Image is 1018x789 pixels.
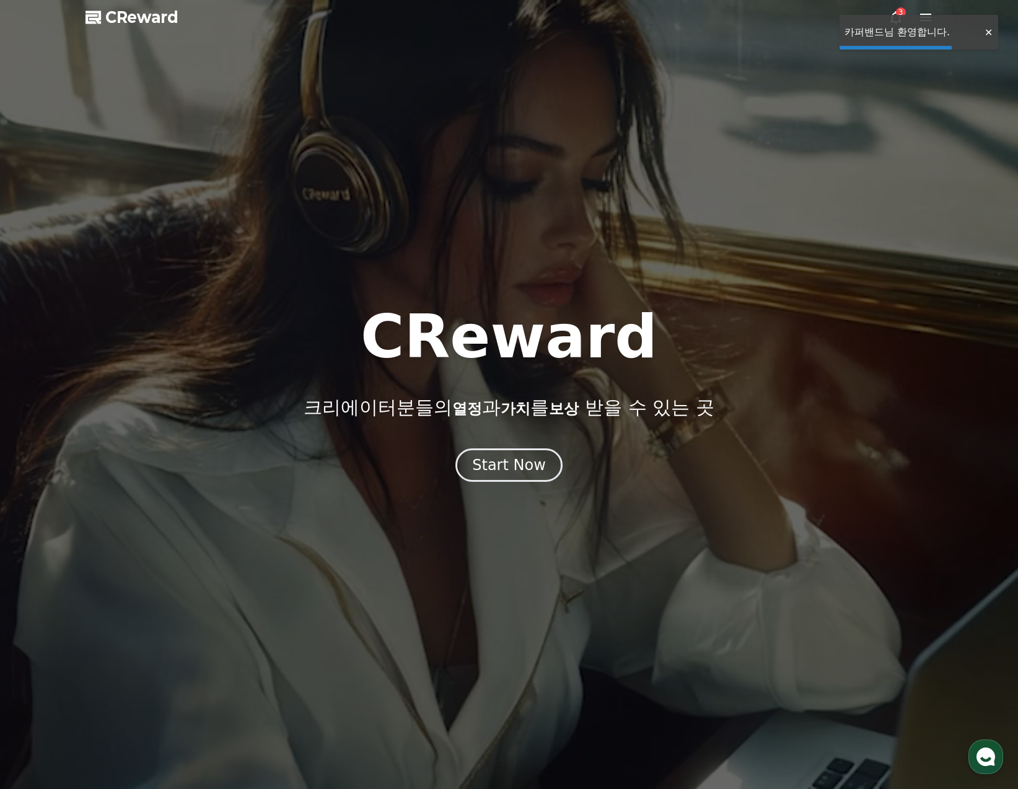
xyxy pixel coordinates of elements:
button: Start Now [455,448,563,482]
div: 3 [896,7,906,17]
span: 보상 [549,400,579,417]
h1: CReward [361,307,657,367]
span: 가치 [501,400,530,417]
span: 열정 [452,400,482,417]
a: Start Now [455,461,563,473]
p: 크리에이터분들의 과 를 받을 수 있는 곳 [304,396,714,419]
div: Start Now [472,455,546,475]
span: CReward [105,7,178,27]
a: CReward [86,7,178,27]
a: 3 [889,10,903,25]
